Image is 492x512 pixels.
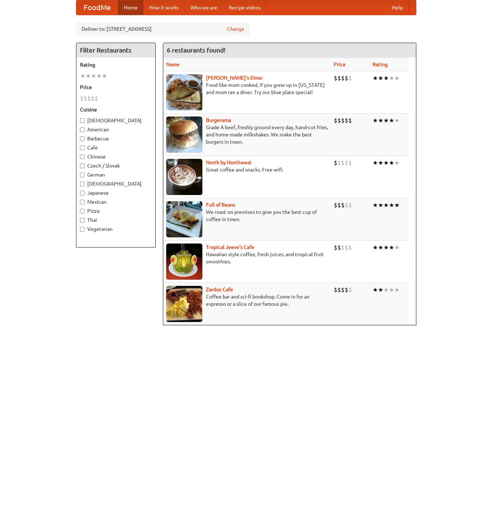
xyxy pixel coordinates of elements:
[167,47,226,54] ng-pluralize: 6 restaurants found!
[80,180,152,187] label: [DEMOGRAPHIC_DATA]
[373,62,388,67] a: Rating
[85,72,91,80] li: ★
[166,251,328,265] p: Hawaiian style coffee, fresh juices, and tropical fruit smoothies.
[378,117,383,124] li: ★
[383,201,389,209] li: ★
[348,286,352,294] li: $
[185,0,223,15] a: Who we are
[80,155,85,159] input: Chinese
[341,117,345,124] li: $
[348,117,352,124] li: $
[334,201,337,209] li: $
[389,286,394,294] li: ★
[334,74,337,82] li: $
[80,227,85,232] input: Vegetarian
[348,244,352,251] li: $
[373,201,378,209] li: ★
[102,72,107,80] li: ★
[206,117,231,123] b: Burgerama
[394,286,400,294] li: ★
[166,201,202,237] img: beans.jpg
[386,0,409,15] a: Help
[166,74,202,110] img: sallys.jpg
[206,244,254,250] a: Tropical Jeeve's Cafe
[394,244,400,251] li: ★
[373,244,378,251] li: ★
[389,159,394,167] li: ★
[206,202,235,208] a: Full of Beans
[80,61,152,68] h5: Rating
[80,136,85,141] input: Barbecue
[80,225,152,233] label: Vegetarian
[80,126,152,133] label: American
[80,144,152,151] label: Cafe
[80,84,152,91] h5: Price
[94,94,98,102] li: $
[334,244,337,251] li: $
[80,94,84,102] li: $
[166,208,328,223] p: We roast on premises to give you the best cup of coffee in town.
[206,75,263,81] a: [PERSON_NAME]'s Diner
[345,244,348,251] li: $
[80,162,152,169] label: Czech / Slovak
[80,171,152,178] label: German
[345,74,348,82] li: $
[80,173,85,177] input: German
[334,62,346,67] a: Price
[373,117,378,124] li: ★
[334,286,337,294] li: $
[91,72,96,80] li: ★
[166,81,328,96] p: Food like mom cooked, if you grew up in [US_STATE] and mom ran a diner. Try our blue plate special!
[80,106,152,113] h5: Cuisine
[345,201,348,209] li: $
[227,25,244,33] a: Change
[337,159,341,167] li: $
[223,0,266,15] a: Recipe videos
[80,218,85,223] input: Thai
[334,159,337,167] li: $
[383,117,389,124] li: ★
[383,244,389,251] li: ★
[348,201,352,209] li: $
[80,127,85,132] input: American
[80,164,85,168] input: Czech / Slovak
[87,94,91,102] li: $
[337,201,341,209] li: $
[80,145,85,150] input: Cafe
[389,201,394,209] li: ★
[383,159,389,167] li: ★
[166,244,202,280] img: jeeves.jpg
[394,117,400,124] li: ★
[337,286,341,294] li: $
[345,286,348,294] li: $
[378,159,383,167] li: ★
[76,0,118,15] a: FoodMe
[345,159,348,167] li: $
[80,118,85,123] input: [DEMOGRAPHIC_DATA]
[394,159,400,167] li: ★
[348,159,352,167] li: $
[166,159,202,195] img: north.jpg
[378,286,383,294] li: ★
[80,198,152,206] label: Mexican
[378,244,383,251] li: ★
[76,43,155,58] h4: Filter Restaurants
[166,124,328,145] p: Grade A beef, freshly ground every day, hand-cut fries, and home-made milkshakes. We make the bes...
[166,117,202,153] img: burgerama.jpg
[394,201,400,209] li: ★
[378,201,383,209] li: ★
[337,117,341,124] li: $
[80,209,85,213] input: Pizza
[341,201,345,209] li: $
[80,72,85,80] li: ★
[80,200,85,204] input: Mexican
[389,74,394,82] li: ★
[337,74,341,82] li: $
[206,160,252,165] a: North by Northwest
[389,244,394,251] li: ★
[206,287,233,292] a: Zardoz Cafe
[373,286,378,294] li: ★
